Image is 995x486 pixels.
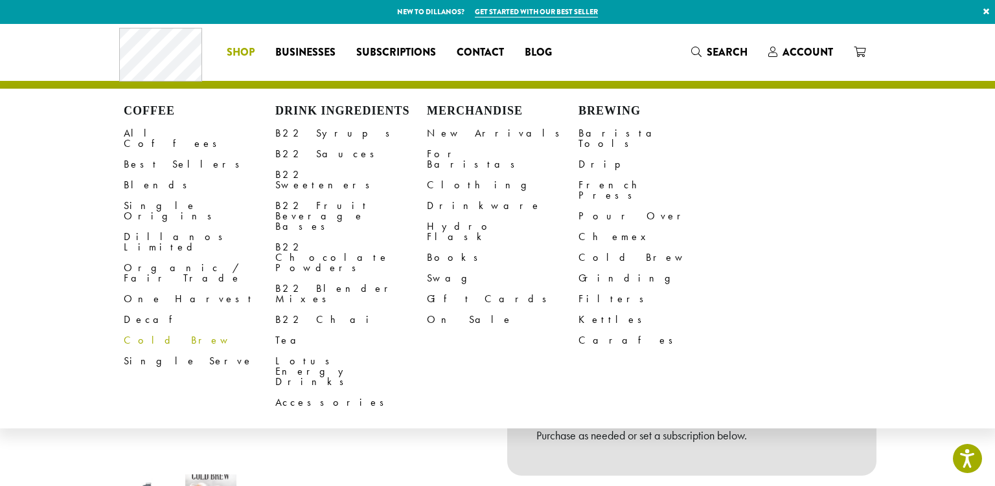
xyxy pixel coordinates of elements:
[427,144,578,175] a: For Baristas
[578,226,730,247] a: Chemex
[124,154,275,175] a: Best Sellers
[783,45,833,60] span: Account
[578,175,730,206] a: French Press
[275,278,427,309] a: B22 Blender Mixes
[124,351,275,371] a: Single Serve
[707,45,748,60] span: Search
[275,45,336,61] span: Businesses
[124,175,275,195] a: Blends
[275,330,427,351] a: Tea
[475,6,598,17] a: Get started with our best seller
[427,104,578,118] h4: Merchandise
[427,289,578,309] a: Gift Cards
[578,289,730,309] a: Filters
[275,144,427,164] a: B22 Sauces
[216,42,265,63] a: Shop
[275,164,427,195] a: B22 Sweeteners
[275,195,427,237] a: B22 Fruit Beverage Bases
[275,237,427,278] a: B22 Chocolate Powders
[124,330,275,351] a: Cold Brew
[427,268,578,289] a: Swag
[427,195,578,216] a: Drinkware
[124,289,275,309] a: One Harvest
[427,247,578,268] a: Books
[525,45,552,61] span: Blog
[578,206,730,226] a: Pour Over
[124,309,275,330] a: Decaf
[578,247,730,268] a: Cold Brew
[427,123,578,144] a: New Arrivals
[578,330,730,351] a: Carafes
[578,309,730,330] a: Kettles
[578,268,730,289] a: Grinding
[427,216,578,247] a: Hydro Flask
[356,45,436,61] span: Subscriptions
[427,309,578,330] a: On Sale
[275,351,427,392] a: Lotus Energy Drinks
[124,258,275,289] a: Organic / Fair Trade
[124,104,275,118] h4: Coffee
[275,392,427,413] a: Accessories
[681,41,758,63] a: Search
[124,123,275,154] a: All Coffees
[457,45,504,61] span: Contact
[536,425,847,447] p: Purchase as needed or set a subscription below.
[275,123,427,144] a: B22 Syrups
[124,195,275,226] a: Single Origins
[578,154,730,175] a: Drip
[227,45,255,61] span: Shop
[578,104,730,118] h4: Brewing
[275,104,427,118] h4: Drink Ingredients
[427,175,578,195] a: Clothing
[275,309,427,330] a: B22 Chai
[124,226,275,258] a: Dillanos Limited
[578,123,730,154] a: Barista Tools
